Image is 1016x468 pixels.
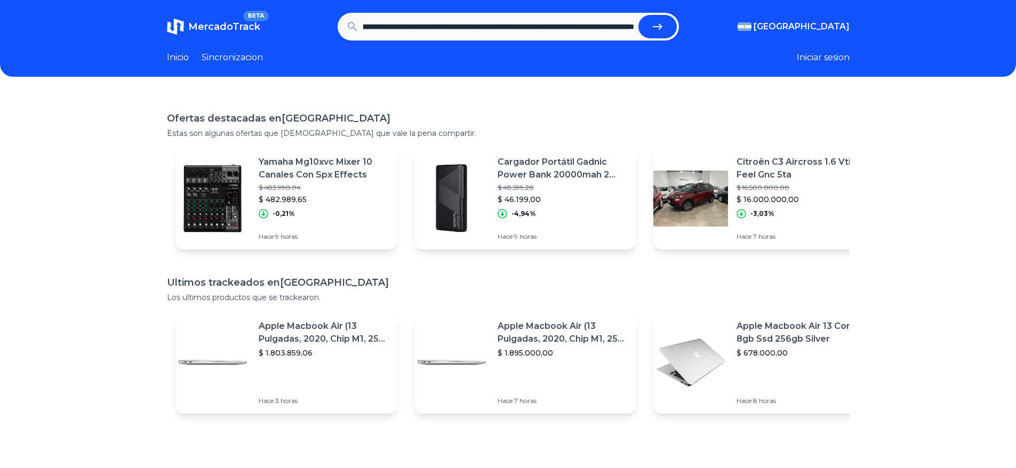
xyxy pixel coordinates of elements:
button: [GEOGRAPHIC_DATA] [738,20,850,33]
span: MercadoTrack [188,21,260,33]
p: Hace 7 horas [498,397,628,405]
img: Featured image [414,325,489,400]
p: Hace 8 horas [737,397,867,405]
img: Featured image [175,161,250,236]
p: Apple Macbook Air 13 Core I5 8gb Ssd 256gb Silver [737,320,867,345]
p: $ 48.599,20 [498,183,628,192]
p: -4,94% [511,209,536,218]
p: $ 678.000,00 [737,348,867,358]
a: Sincronizacion [202,51,263,64]
p: -3,03% [750,209,774,218]
img: Featured image [175,325,250,400]
p: Hace 3 horas [259,397,389,405]
p: $ 16.000.000,00 [737,194,867,205]
h1: Ultimos trackeados en [GEOGRAPHIC_DATA] [167,275,850,290]
p: Apple Macbook Air (13 Pulgadas, 2020, Chip M1, 256 Gb De Ssd, 8 Gb De Ram) - Plata [498,320,628,345]
img: Featured image [653,161,728,236]
p: $ 46.199,00 [498,194,628,205]
p: Estas son algunas ofertas que [DEMOGRAPHIC_DATA] que vale la pena compartir. [167,128,850,139]
img: Argentina [738,22,751,31]
button: Iniciar sesion [797,51,850,64]
span: [GEOGRAPHIC_DATA] [754,20,850,33]
p: Cargador Portátil Gadnic Power Bank 20000mah 2 Usb Color Negro Carga Rápida [498,156,628,181]
h1: Ofertas destacadas en [GEOGRAPHIC_DATA] [167,111,850,126]
span: BETA [243,11,268,21]
a: Featured imageCargador Portátil Gadnic Power Bank 20000mah 2 Usb Color Negro Carga Rápida$ 48.599... [414,147,636,249]
p: $ 1.803.859,06 [259,348,389,358]
p: $ 482.989,65 [259,194,389,205]
p: Hace 7 horas [737,232,867,241]
p: Hace 9 horas [259,232,389,241]
img: Featured image [414,161,489,236]
p: Apple Macbook Air (13 Pulgadas, 2020, Chip M1, 256 Gb De Ssd, 8 Gb De Ram) - Plata [259,320,389,345]
p: $ 483.990,04 [259,183,389,192]
p: -0,21% [273,209,295,218]
p: $ 1.895.000,00 [498,348,628,358]
p: Citroën C3 Aircross 1.6 Vti 115 Feel Gnc 5ta [737,156,867,181]
a: Inicio [167,51,189,64]
p: Yamaha Mg10xvc Mixer 10 Canales Con Spx Effects [259,156,389,181]
img: MercadoTrack [167,18,184,35]
a: Featured imageApple Macbook Air (13 Pulgadas, 2020, Chip M1, 256 Gb De Ssd, 8 Gb De Ram) - Plata$... [414,311,636,414]
a: Featured imageCitroën C3 Aircross 1.6 Vti 115 Feel Gnc 5ta$ 16.500.000,00$ 16.000.000,00-3,03%Hac... [653,147,875,249]
a: Featured imageApple Macbook Air (13 Pulgadas, 2020, Chip M1, 256 Gb De Ssd, 8 Gb De Ram) - Plata$... [175,311,397,414]
a: Featured imageApple Macbook Air 13 Core I5 8gb Ssd 256gb Silver$ 678.000,00Hace 8 horas [653,311,875,414]
a: MercadoTrackBETA [167,18,260,35]
img: Featured image [653,325,728,400]
a: Featured imageYamaha Mg10xvc Mixer 10 Canales Con Spx Effects$ 483.990,04$ 482.989,65-0,21%Hace 9... [175,147,397,249]
p: Los ultimos productos que se trackearon. [167,292,850,303]
p: Hace 9 horas [498,232,628,241]
p: $ 16.500.000,00 [737,183,867,192]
